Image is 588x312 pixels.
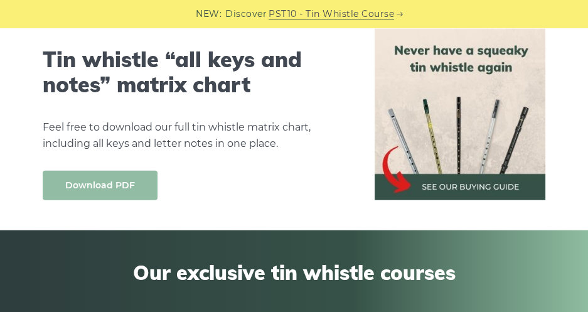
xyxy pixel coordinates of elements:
[43,47,356,99] h2: Tin whistle “all keys and notes” matrix chart
[375,29,545,200] img: tin whistle buying guide
[269,7,394,21] a: PST10 - Tin Whistle Course
[196,7,222,21] span: NEW:
[43,119,356,152] p: Feel free to download our full tin whistle matrix chart, including all keys and letter notes in o...
[43,171,158,200] a: Download PDF
[19,261,569,284] span: Our exclusive tin whistle courses
[225,7,267,21] span: Discover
